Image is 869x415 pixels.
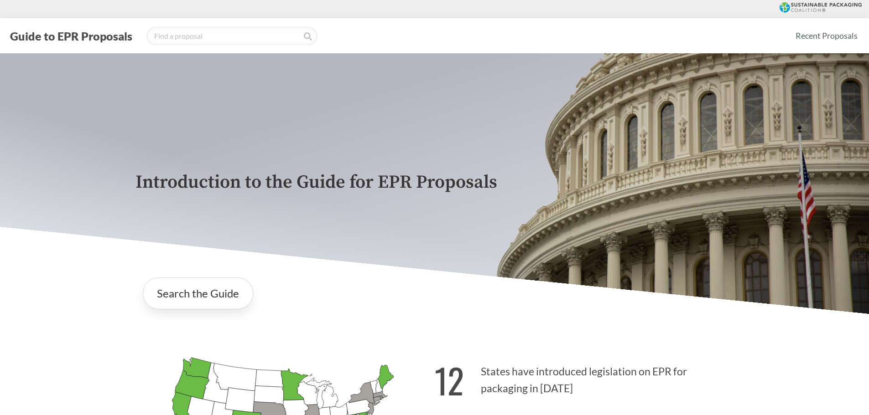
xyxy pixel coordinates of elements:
[791,26,862,46] a: Recent Proposals
[7,29,135,43] button: Guide to EPR Proposals
[435,355,464,405] strong: 12
[435,349,734,405] p: States have introduced legislation on EPR for packaging in [DATE]
[146,27,317,45] input: Find a proposal
[135,172,734,193] p: Introduction to the Guide for EPR Proposals
[143,277,253,309] a: Search the Guide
